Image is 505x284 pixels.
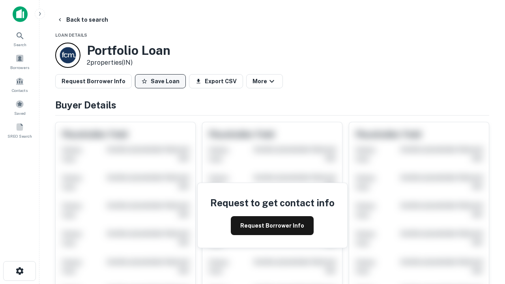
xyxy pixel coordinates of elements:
[210,196,335,210] h4: Request to get contact info
[87,43,170,58] h3: Portfolio Loan
[2,74,37,95] a: Contacts
[231,216,314,235] button: Request Borrower Info
[189,74,243,88] button: Export CSV
[2,97,37,118] a: Saved
[55,33,87,37] span: Loan Details
[135,74,186,88] button: Save Loan
[10,64,29,71] span: Borrowers
[12,87,28,93] span: Contacts
[55,98,489,112] h4: Buyer Details
[87,58,170,67] p: 2 properties (IN)
[14,110,26,116] span: Saved
[7,133,32,139] span: SREO Search
[2,51,37,72] a: Borrowers
[2,120,37,141] a: SREO Search
[2,28,37,49] a: Search
[13,41,26,48] span: Search
[54,13,111,27] button: Back to search
[246,74,283,88] button: More
[13,6,28,22] img: capitalize-icon.png
[466,221,505,259] iframe: Chat Widget
[55,74,132,88] button: Request Borrower Info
